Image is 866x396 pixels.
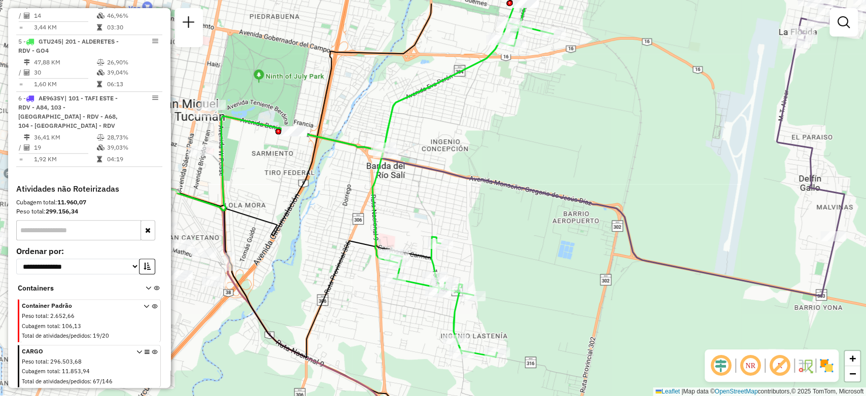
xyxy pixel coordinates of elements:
[145,349,150,387] i: Opções
[50,358,82,365] span: 296.503,68
[152,95,158,101] em: Opções
[97,134,105,140] i: % de utilização do peso
[148,241,173,251] div: Atividade não roteirizada - QUINTEROS MARIA TERESA
[93,378,113,385] span: 67/146
[715,388,758,395] a: OpenStreetMap
[97,59,105,65] i: % de utilização do peso
[90,332,91,339] span: :
[18,38,119,54] span: 5 -
[62,368,90,375] span: 11.853,94
[107,79,158,89] td: 06:13
[188,146,213,156] div: Atividade não roteirizada - QUIROGA GUSTAVO
[818,357,835,374] img: Exibir/Ocultar setores
[146,221,171,231] div: Atividade não roteirizada - CHIA
[22,347,131,356] span: CARGO
[107,57,158,67] td: 26,90%
[18,22,23,32] td: =
[709,353,733,378] span: Ocultar deslocamento
[33,11,96,21] td: 14
[849,367,856,380] span: −
[16,198,162,207] div: Cubagem total:
[282,126,307,136] div: Atividade não roteirizada - AGRO M.G. S.R.L.
[16,207,162,216] div: Peso total:
[738,353,763,378] span: Ocultar NR
[107,154,158,164] td: 04:19
[152,223,177,233] div: Atividade não roteirizada - Barros Mario
[152,38,158,44] em: Opções
[97,69,105,76] i: % de utilização da cubagem
[33,67,96,78] td: 30
[97,156,102,162] i: Tempo total em rota
[170,239,195,249] div: Atividade não roteirizada - TESEIRA RAMON ORLANDO
[653,387,866,396] div: Map data © contributors,© 2025 TomTom, Microsoft
[202,276,227,286] div: Atividade não roteirizada - Sanchez Maria Virginia
[24,69,30,76] i: Total de Atividades
[18,94,118,129] span: | 101 - TAFI ESTE - RDV - A84, 103 - [GEOGRAPHIC_DATA] - RDV - A68, 104 - [GEOGRAPHIC_DATA] - RDV
[46,207,78,215] strong: 299.156,34
[16,245,162,257] label: Ordenar por:
[759,349,784,359] div: Atividade não roteirizada - JUAREZ PAMELA ROCIO
[22,312,47,319] span: Peso total
[97,13,105,19] i: % de utilização da cubagem
[18,79,23,89] td: =
[59,322,60,330] span: :
[655,388,680,395] a: Leaflet
[33,79,96,89] td: 1,60 KM
[33,132,96,142] td: 36,41 KM
[39,94,64,102] span: AE963SY
[155,183,180,193] div: Atividade não roteirizada - PERALTA MARIANA DEL VALLE
[107,67,158,78] td: 39,04%
[191,248,217,258] div: Atividade não roteirizada - GUEVARA MARIA EUGENIA
[845,351,860,366] a: Zoom in
[18,11,23,21] td: /
[50,312,75,319] span: 2.652,66
[834,12,854,32] a: Exibir filtros
[33,57,96,67] td: 47,88 KM
[193,107,218,117] div: Atividade não roteirizada - HERRERA JUAN JOSE
[59,368,60,375] span: :
[797,357,813,374] img: Fluxo de ruas
[22,378,90,385] span: Total de atividades/pedidos
[24,134,30,140] i: Distância Total
[147,225,172,235] div: Atividade não roteirizada - ALE MYRIAM
[33,142,96,153] td: 19
[97,145,105,151] i: % de utilização da cubagem
[107,22,158,32] td: 03:30
[18,142,23,153] td: /
[22,301,131,310] span: Container Padrão
[167,270,193,280] div: Atividade não roteirizada - Decima Isaac Antonio
[62,322,81,330] span: 106,13
[47,312,49,319] span: :
[39,38,61,45] span: GTU245
[179,12,199,35] a: Nova sessão e pesquisa
[849,352,856,365] span: +
[57,198,86,206] strong: 11.960,07
[47,358,49,365] span: :
[22,322,59,330] span: Cubagem total
[22,332,90,339] span: Total de atividades/pedidos
[681,388,683,395] span: |
[22,358,47,365] span: Peso total
[139,259,155,274] button: Ordem crescente
[33,154,96,164] td: 1,92 KM
[107,132,158,142] td: 28,73%
[24,145,30,151] i: Total de Atividades
[33,22,96,32] td: 3,44 KM
[107,142,158,153] td: 39,03%
[768,353,792,378] span: Exibir rótulo
[18,67,23,78] td: /
[90,378,91,385] span: :
[200,100,226,110] div: Atividade não roteirizada - HERRERA CRISTHIAN ORLANDO
[24,13,30,19] i: Total de Atividades
[18,94,118,129] span: 6 -
[97,24,102,30] i: Tempo total em rota
[16,184,162,194] h4: Atividades não Roteirizadas
[22,368,59,375] span: Cubagem total
[18,38,119,54] span: | 201 - ALDERETES - RDV - GO4
[18,154,23,164] td: =
[42,379,67,389] div: Atividade não roteirizada - JUAREZ GLADYS
[845,366,860,381] a: Zoom out
[18,283,132,294] span: Containers
[107,11,158,21] td: 46,96%
[93,332,109,339] span: 19/20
